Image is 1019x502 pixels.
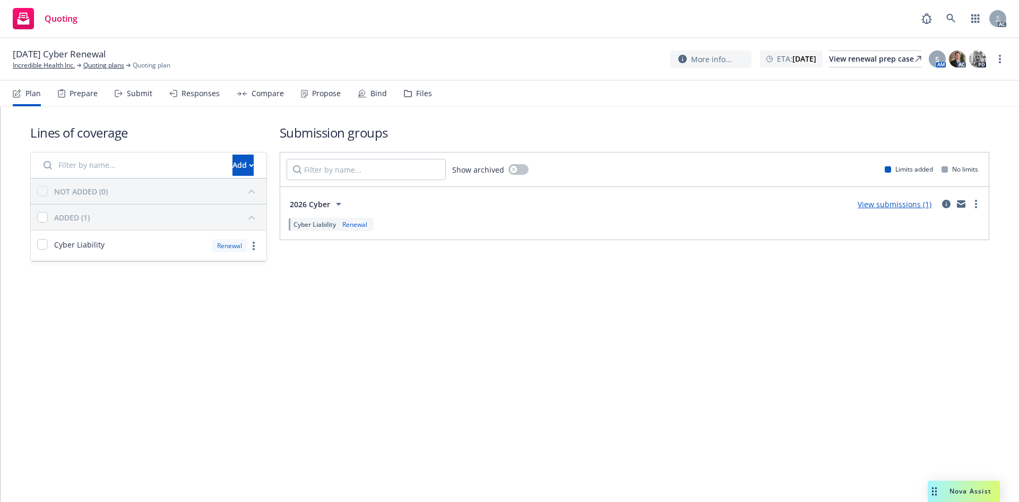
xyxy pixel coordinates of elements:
span: S [935,54,939,65]
div: Bind [370,89,387,98]
div: Renewal [340,220,369,229]
strong: [DATE] [792,54,816,64]
h1: Lines of coverage [30,124,267,141]
input: Filter by name... [37,155,226,176]
div: Prepare [70,89,98,98]
span: 2026 Cyber [290,199,330,210]
div: NOT ADDED (0) [54,186,108,197]
a: circleInformation [940,198,953,210]
div: Propose [312,89,341,98]
a: more [970,198,982,210]
span: Nova Assist [949,487,991,496]
div: ADDED (1) [54,212,90,223]
a: more [247,240,260,252]
div: Plan [25,89,41,98]
a: Report a Bug [916,8,937,29]
button: Add [232,155,254,176]
div: Submit [127,89,152,98]
span: Quoting [45,14,77,23]
div: View renewal prep case [829,51,921,67]
button: More info... [670,50,752,68]
span: More info... [691,54,732,65]
span: Cyber Liability [54,239,105,250]
a: more [994,53,1006,65]
a: Switch app [965,8,986,29]
a: View renewal prep case [829,50,921,67]
span: [DATE] Cyber Renewal [13,48,106,61]
div: Files [416,89,432,98]
div: Add [232,155,254,175]
span: Show archived [452,164,504,175]
button: Nova Assist [928,481,1000,502]
div: Renewal [212,239,247,252]
a: Search [940,8,962,29]
button: NOT ADDED (0) [54,183,260,200]
img: photo [949,50,966,67]
a: Quoting [8,4,82,33]
span: ETA : [777,53,816,64]
a: mail [955,198,968,210]
a: Incredible Health Inc. [13,61,75,70]
span: Cyber Liability [293,220,336,229]
h1: Submission groups [280,124,989,141]
div: Compare [252,89,284,98]
div: Responses [182,89,220,98]
div: Limits added [885,165,933,174]
img: photo [969,50,986,67]
a: View submissions (1) [858,199,931,209]
button: 2026 Cyber [287,193,348,215]
a: Quoting plans [83,61,124,70]
div: Drag to move [928,481,941,502]
span: Quoting plan [133,61,170,70]
input: Filter by name... [287,159,446,180]
button: ADDED (1) [54,209,260,226]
